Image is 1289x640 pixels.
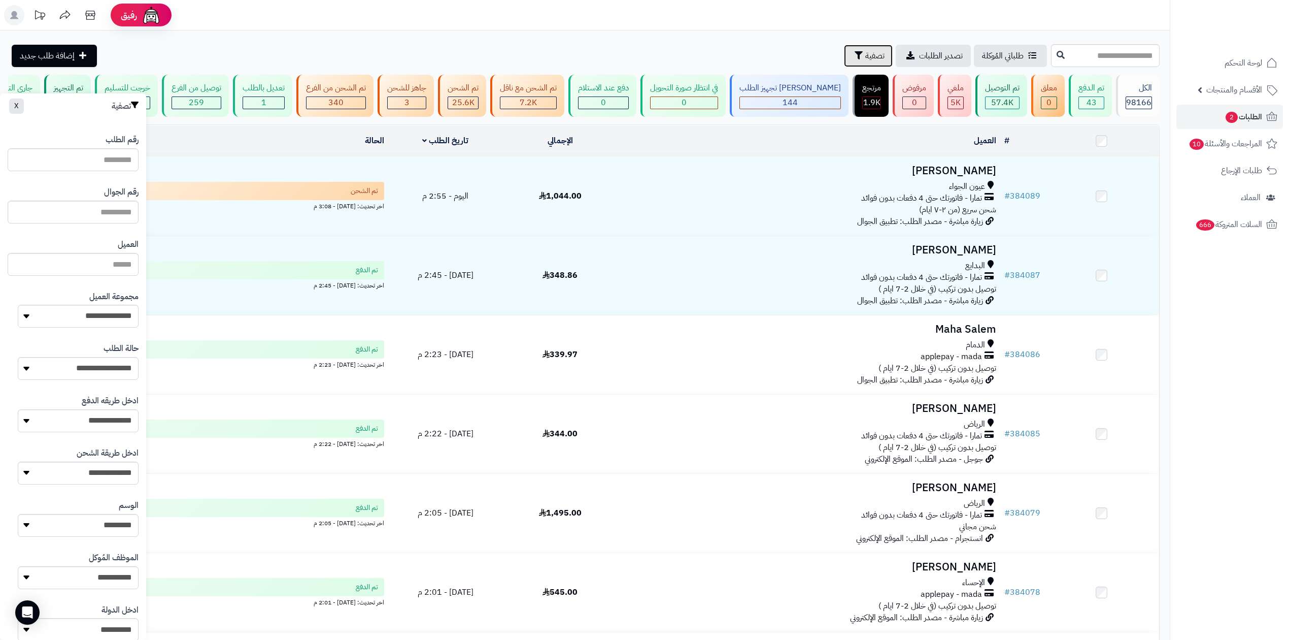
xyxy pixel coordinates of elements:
a: الإجمالي [548,135,573,147]
a: الكل98166 [1114,75,1162,117]
span: الإحساء [962,577,985,589]
a: إضافة طلب جديد [12,45,97,67]
div: اخر تحديث: [DATE] - 3:08 م [15,200,384,211]
span: تم الدفع [356,503,378,513]
div: اخر تحديث: [DATE] - 2:22 م [15,438,384,449]
div: 25632 [448,97,478,109]
a: العميل [974,135,996,147]
div: دفع عند الاستلام [578,82,629,94]
span: 144 [783,97,798,109]
div: 340 [307,97,365,109]
div: جاهز للشحن [387,82,426,94]
span: [DATE] - 2:01 م [418,586,473,598]
div: 1 [243,97,284,109]
a: تصدير الطلبات [896,45,971,67]
span: توصيل بدون تركيب (في خلال 2-7 ايام ) [878,362,996,374]
div: تم الشحن من الفرع [306,82,366,94]
span: 339.97 [542,348,578,361]
a: طلبات الإرجاع [1176,158,1283,183]
span: الرياض [964,498,985,509]
span: تصفية [865,50,885,62]
a: المراجعات والأسئلة10 [1176,132,1283,156]
span: 1 [261,97,266,109]
span: # [1004,586,1010,598]
a: تحديثات المنصة [27,5,52,28]
img: ai-face.png [141,5,161,25]
span: إضافة طلب جديد [20,50,75,62]
label: العميل [118,239,139,250]
span: تمارا - فاتورتك حتى 4 دفعات بدون فوائد [861,193,982,204]
span: X [14,101,19,111]
div: 0 [651,97,718,109]
span: 43 [1087,97,1097,109]
a: خرجت للتسليم 119 [93,75,160,117]
span: تصدير الطلبات [919,50,963,62]
div: مرفوض [902,82,926,94]
div: تم التجهيز [54,82,83,94]
div: 7222 [500,97,556,109]
span: زيارة مباشرة - مصدر الطلب: تطبيق الجوال [857,374,983,386]
span: 1,495.00 [539,507,582,519]
a: #384086 [1004,348,1040,361]
span: [DATE] - 2:23 م [418,348,473,361]
span: اليوم - 2:55 م [422,190,468,202]
span: 0 [682,97,687,109]
span: الدمام [966,339,985,351]
span: 666 [1196,219,1214,231]
span: العملاء [1241,190,1261,205]
span: الطلبات [1225,110,1262,124]
span: جوجل - مصدر الطلب: الموقع الإلكتروني [865,453,983,465]
span: شحن سريع (من ٢-٧ ايام) [919,204,996,216]
span: تم الدفع [356,265,378,275]
span: 344.00 [542,428,578,440]
span: لوحة التحكم [1225,56,1262,70]
div: الكل [1126,82,1152,94]
label: الموظف المُوكل [89,552,139,564]
div: 144 [740,97,840,109]
a: #384089 [1004,190,1040,202]
a: مرفوض 0 [891,75,936,117]
span: انستجرام - مصدر الطلب: الموقع الإلكتروني [856,532,983,545]
a: في انتظار صورة التحويل 0 [638,75,728,117]
span: زيارة مباشرة - مصدر الطلب: تطبيق الجوال [857,295,983,307]
span: [DATE] - 2:22 م [418,428,473,440]
span: [DATE] - 2:05 م [418,507,473,519]
div: اخر تحديث: [DATE] - 2:23 م [15,359,384,369]
div: تم التوصيل [985,82,1020,94]
span: تم الدفع [356,424,378,434]
span: 3 [404,97,410,109]
span: طلبات الإرجاع [1221,164,1262,178]
div: اخر تحديث: [DATE] - 2:01 م [15,596,384,607]
a: تم التجهيز 118 [42,75,93,117]
span: السلات المتروكة [1195,217,1262,232]
div: 43 [1079,97,1104,109]
label: ادخل الدولة [101,604,139,616]
label: مجموعة العميل [89,291,139,303]
a: #384087 [1004,269,1040,281]
span: تمارا - فاتورتك حتى 4 دفعات بدون فوائد [861,272,982,283]
span: تم الدفع [356,582,378,592]
a: مرتجع 1.9K [851,75,891,117]
a: دفع عند الاستلام 0 [566,75,638,117]
img: logo-2.png [1220,27,1279,48]
a: جاهز للشحن 3 [376,75,436,117]
a: #384078 [1004,586,1040,598]
div: 259 [172,97,221,109]
a: معلق 0 [1029,75,1067,117]
span: 0 [601,97,606,109]
span: # [1004,348,1010,361]
a: العملاء [1176,185,1283,210]
div: اخر تحديث: [DATE] - 2:05 م [15,517,384,528]
span: زيارة مباشرة - مصدر الطلب: الموقع الإلكتروني [850,612,983,624]
span: 1.9K [863,97,880,109]
span: الرياض [964,419,985,430]
span: applepay - mada [921,589,982,600]
span: 1,044.00 [539,190,582,202]
label: ادخل طريقه الدفع [82,395,139,407]
span: # [1004,190,1010,202]
div: 5030 [948,97,963,109]
span: توصيل بدون تركيب (في خلال 2-7 ايام ) [878,441,996,454]
div: 57379 [986,97,1019,109]
label: ادخل طريقة الشحن [77,447,139,459]
span: 57.4K [991,97,1013,109]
